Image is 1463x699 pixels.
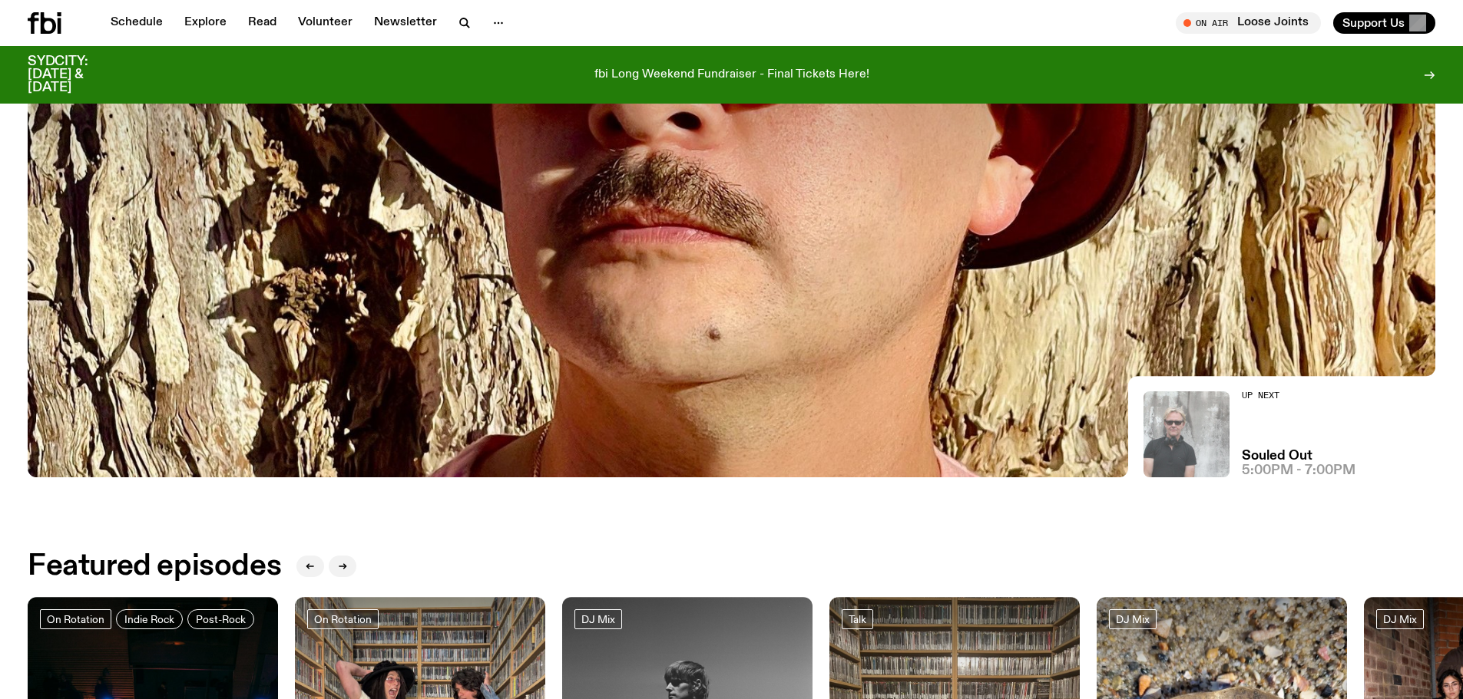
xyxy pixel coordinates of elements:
[28,55,126,94] h3: SYDCITY: [DATE] & [DATE]
[1342,16,1405,30] span: Support Us
[1242,464,1355,477] span: 5:00pm - 7:00pm
[365,12,446,34] a: Newsletter
[40,609,111,629] a: On Rotation
[101,12,172,34] a: Schedule
[116,609,183,629] a: Indie Rock
[1144,391,1230,477] img: Stephen looks directly at the camera, wearing a black tee, black sunglasses and headphones around...
[1333,12,1435,34] button: Support Us
[1383,614,1417,625] span: DJ Mix
[1116,614,1150,625] span: DJ Mix
[1376,609,1424,629] a: DJ Mix
[239,12,286,34] a: Read
[196,614,246,625] span: Post-Rock
[187,609,254,629] a: Post-Rock
[124,614,174,625] span: Indie Rock
[1242,450,1312,463] a: Souled Out
[28,552,281,580] h2: Featured episodes
[175,12,236,34] a: Explore
[289,12,362,34] a: Volunteer
[47,614,104,625] span: On Rotation
[594,68,869,82] p: fbi Long Weekend Fundraiser - Final Tickets Here!
[849,614,866,625] span: Talk
[1109,609,1157,629] a: DJ Mix
[1176,12,1321,34] button: On AirLoose Joints
[307,609,379,629] a: On Rotation
[574,609,622,629] a: DJ Mix
[842,609,873,629] a: Talk
[314,614,372,625] span: On Rotation
[581,614,615,625] span: DJ Mix
[1242,391,1355,400] h2: Up Next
